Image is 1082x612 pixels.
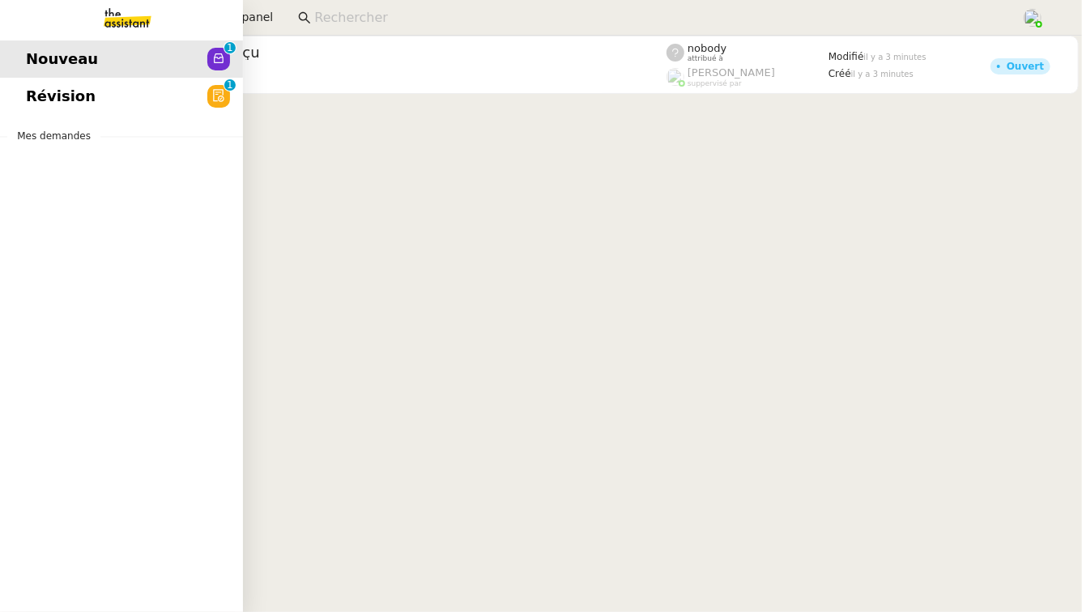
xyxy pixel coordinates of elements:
[851,70,914,79] span: il y a 3 minutes
[1007,62,1044,71] div: Ouvert
[224,79,236,91] nz-badge-sup: 1
[224,42,236,53] nz-badge-sup: 1
[7,128,100,144] span: Mes demandes
[26,84,96,108] span: Révision
[314,7,1005,29] input: Rechercher
[829,68,851,79] span: Créé
[227,79,233,94] p: 1
[688,42,726,54] span: nobody
[688,66,775,79] span: [PERSON_NAME]
[667,66,829,87] app-user-label: suppervisé par
[83,66,667,87] app-user-detailed-label: client
[829,51,864,62] span: Modifié
[667,42,829,63] app-user-label: attribué à
[83,45,667,60] span: Vérifier le virement reçu
[688,79,742,88] span: suppervisé par
[864,53,927,62] span: il y a 3 minutes
[1024,9,1042,27] img: users%2FPPrFYTsEAUgQy5cK5MCpqKbOX8K2%2Favatar%2FCapture%20d%E2%80%99e%CC%81cran%202023-06-05%20a%...
[26,47,98,71] span: Nouveau
[667,68,684,86] img: users%2FyQfMwtYgTqhRP2YHWHmG2s2LYaD3%2Favatar%2Fprofile-pic.png
[688,54,723,63] span: attribué à
[227,42,233,57] p: 1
